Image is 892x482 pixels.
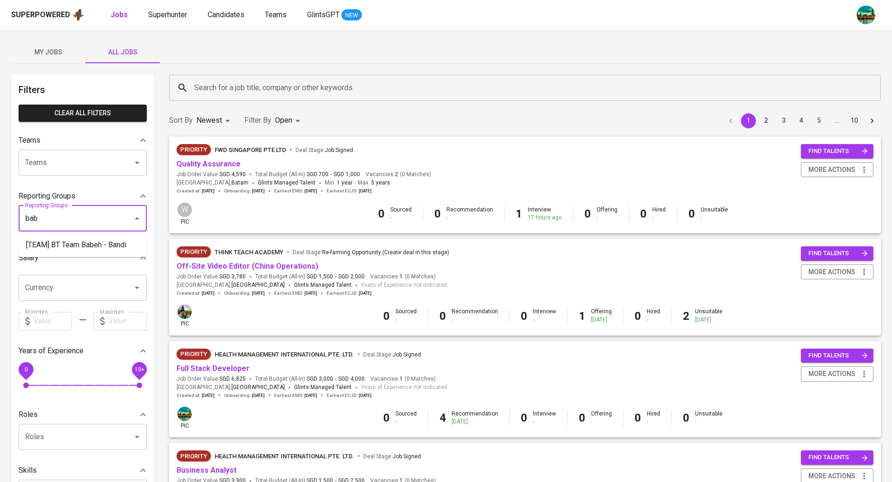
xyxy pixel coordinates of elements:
span: Earliest ECJD : [327,392,372,399]
button: more actions [801,162,873,178]
b: 0 [521,310,527,323]
button: find talents [801,246,873,261]
a: Candidates [208,9,246,21]
div: - [591,418,612,426]
b: 0 [689,207,695,220]
button: Go to page 5 [812,113,826,128]
a: Quality Assurance [177,159,241,168]
b: 0 [383,411,390,424]
a: GlintsGPT NEW [307,9,362,21]
button: Open [131,281,144,294]
span: more actions [808,470,855,482]
span: [DATE] [304,290,317,297]
span: Clear All filters [26,107,139,119]
a: Superpoweredapp logo [11,8,85,22]
p: Sort By [169,115,193,126]
p: Years of Experience [19,345,84,357]
span: Created at : [177,188,215,194]
a: Business Analyst [177,466,236,475]
div: - [452,316,498,324]
span: HEALTH MANAGEMENT INTERNATIONAL PTE. LTD. [215,453,354,460]
p: Roles [19,409,38,420]
div: pic [177,406,193,430]
span: [GEOGRAPHIC_DATA] [231,281,285,290]
div: New Job received from Demand Team [177,144,211,155]
img: eva@glints.com [177,304,192,319]
button: Go to page 10 [847,113,862,128]
b: 0 [635,310,641,323]
div: Offering [591,410,612,426]
span: - [330,171,332,178]
span: Job Order Value [177,171,246,178]
b: 1 [516,207,522,220]
span: more actions [808,266,855,278]
span: [GEOGRAPHIC_DATA] , [177,178,249,188]
button: find talents [801,144,873,158]
div: - [395,418,417,426]
div: [DATE] [591,316,612,324]
span: Deal Stage : [363,453,421,460]
nav: pagination navigation [722,113,881,128]
span: Glints Managed Talent [294,384,352,390]
span: SGD 4,590 [219,171,246,178]
span: more actions [808,164,855,176]
a: Superhunter [148,9,189,21]
a: Jobs [111,9,130,21]
div: Interview [533,410,556,426]
span: Teams [265,10,287,19]
span: Job Order Value [177,375,246,383]
span: find talents [808,146,868,157]
span: Glints Managed Talent [294,282,352,288]
div: Sourced [395,410,417,426]
span: Job Signed [393,453,421,460]
span: Earliest EMD : [274,392,317,399]
div: Interview [533,308,556,324]
p: Skills [19,465,37,476]
span: Batam [231,178,249,188]
span: Priority [177,350,211,359]
img: a5d44b89-0c59-4c54-99d0-a63b29d42bd3.jpg [177,407,192,421]
span: Deal Stage : [293,249,449,256]
span: Total Budget (All-In) [255,273,365,281]
div: - [395,316,417,324]
div: Offering [591,308,612,324]
button: more actions [801,366,873,382]
span: Glints Managed Talent [258,179,315,186]
span: SGD 4,000 [338,375,365,383]
a: Full Stack Developer [177,364,249,373]
span: SGD 3,000 [307,375,333,383]
div: New Job received from Demand Team [177,246,211,258]
div: Sourced [390,206,412,222]
b: 0 [383,310,390,323]
div: Teams [19,131,147,150]
span: SGD 1,000 [334,171,360,178]
b: 1 [579,310,585,323]
b: 0 [378,207,385,220]
div: Years of Experience [19,342,147,360]
span: 2 [394,171,398,178]
span: All Jobs [91,46,154,58]
div: - [652,214,666,222]
div: - [597,214,617,222]
img: a5d44b89-0c59-4c54-99d0-a63b29d42bd3.jpg [857,6,875,24]
p: Teams [19,135,40,146]
b: 0 [584,207,591,220]
span: SGD 1,500 [307,273,333,281]
span: Vacancies ( 0 Matches ) [366,171,431,178]
p: Newest [197,115,222,126]
span: FWD Singapore Pte Ltd [215,146,286,153]
b: 0 [579,411,585,424]
div: Unsuitable [695,308,722,324]
div: Hired [647,308,660,324]
li: [TEAM] BT Team Babeh - Bandi [19,237,147,253]
span: Max. [358,179,390,186]
span: Vacancies ( 0 Matches ) [370,273,436,281]
b: 0 [635,411,641,424]
span: SGD 2,000 [338,273,365,281]
span: Re-farming Opportunity (Create deal in this stage) [322,249,449,256]
input: Value [33,312,72,330]
span: Onboarding : [224,392,265,399]
span: [DATE] [202,392,215,399]
span: [DATE] [304,392,317,399]
div: Recommendation [446,206,493,222]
